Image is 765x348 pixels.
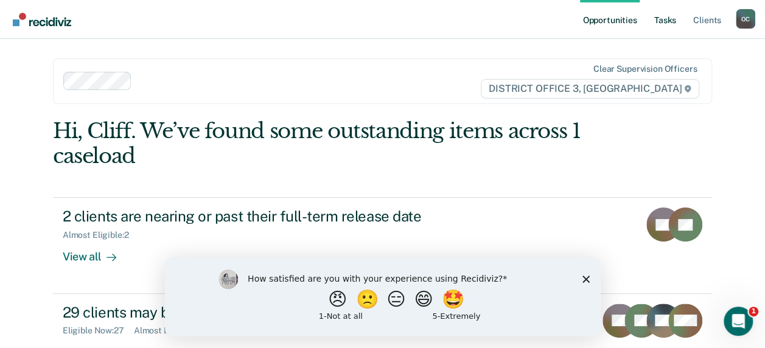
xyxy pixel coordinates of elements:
[593,64,697,74] div: Clear supervision officers
[724,307,753,336] iframe: Intercom live chat
[53,197,712,293] a: 2 clients are nearing or past their full-term release dateAlmost Eligible:2View all
[63,207,490,225] div: 2 clients are nearing or past their full-term release date
[63,304,490,321] div: 29 clients may be eligible for earned discharge
[736,9,755,29] button: Profile dropdown button
[736,9,755,29] div: O C
[749,307,758,316] span: 1
[13,13,71,26] img: Recidiviz
[481,79,699,99] span: DISTRICT OFFICE 3, [GEOGRAPHIC_DATA]
[134,325,210,336] div: Almost Eligible : 2
[53,119,581,169] div: Hi, Cliff. We’ve found some outstanding items across 1 caseload
[63,240,131,264] div: View all
[165,257,601,336] iframe: Survey by Kim from Recidiviz
[63,230,139,240] div: Almost Eligible : 2
[63,325,134,336] div: Eligible Now : 27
